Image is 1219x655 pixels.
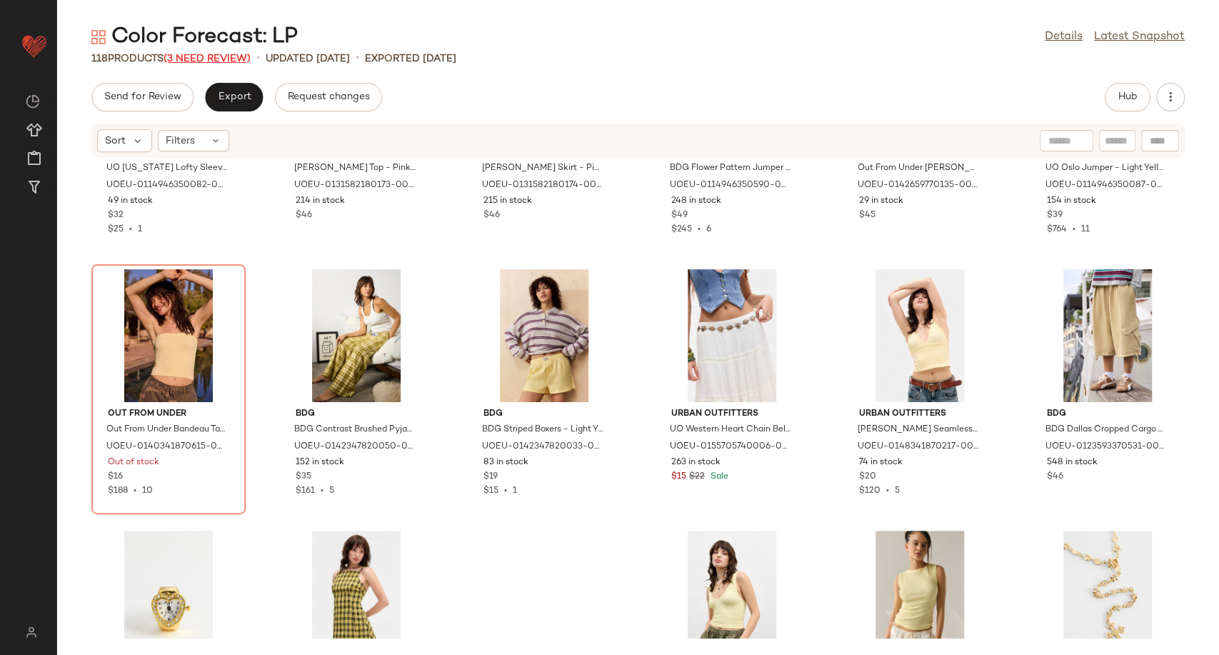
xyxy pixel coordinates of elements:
span: $45 [859,209,876,222]
button: Export [205,83,263,111]
div: Color Forecast: LP [91,23,298,51]
span: UOEU-0142347820033-000-270 [482,441,603,454]
span: $20 [859,471,876,484]
span: • [692,225,706,234]
span: Out From Under [PERSON_NAME] Jogges - Yellow M at Urban Outfitters [858,162,979,175]
span: 5 [895,486,900,496]
span: $32 [108,209,124,222]
span: • [256,50,260,67]
span: • [124,225,138,234]
span: BDG Dallas Cropped Cargo Trousers - Stone M at Urban Outfitters [1045,424,1167,436]
img: svg%3e [91,30,106,44]
span: UOEU-0142347820050-000-030 [294,441,416,454]
span: • [1067,225,1081,234]
span: 29 in stock [859,195,903,208]
span: $49 [671,209,688,222]
span: 10 [142,486,153,496]
span: $120 [859,486,881,496]
img: heart_red.DM2ytmEG.svg [20,31,49,60]
span: 214 in stock [296,195,345,208]
span: 263 in stock [671,456,721,469]
img: svg%3e [17,626,45,638]
button: Send for Review [91,83,194,111]
a: Details [1045,29,1083,46]
span: $46 [296,209,312,222]
button: Request changes [275,83,382,111]
span: (3 Need Review) [164,54,251,64]
span: UO Western Heart Chain Belt - Gold at Urban Outfitters [670,424,791,436]
img: 0140341870615_072_b [96,269,241,402]
span: Urban Outfitters [859,408,980,421]
span: 215 in stock [483,195,532,208]
span: $15 [671,471,686,484]
span: Sort [105,134,126,149]
span: UOEU-0114946350590-000-070 [670,179,791,192]
span: • [498,486,513,496]
span: $46 [483,209,500,222]
span: $16 [108,471,123,484]
span: UOEU-0140341870615-001-072 [106,441,228,454]
span: 49 in stock [108,195,153,208]
span: BDG Contrast Brushed Pyjama Pants - Green L at Urban Outfitters [294,424,416,436]
p: Exported [DATE] [365,51,456,66]
span: 83 in stock [483,456,528,469]
span: 118 [91,54,108,64]
span: Urban Outfitters [671,408,793,421]
a: Latest Snapshot [1094,29,1185,46]
span: UOEU-0114946350087-000-270 [1045,179,1167,192]
span: Filters [166,134,195,149]
span: • [128,486,142,496]
span: 74 in stock [859,456,903,469]
span: • [356,50,359,67]
span: UOEU-0131582180173-000-066 [294,179,416,192]
span: UOEU-0142659770135-000-072 [858,179,979,192]
div: Products [91,51,251,66]
span: 6 [706,225,711,234]
img: 0142347820033_270_b [472,269,616,402]
span: Request changes [287,91,370,103]
p: updated [DATE] [266,51,350,66]
span: BDG [483,408,605,421]
span: UOEU-0114946350082-000-072 [106,179,228,192]
span: Send for Review [104,91,181,103]
span: • [881,486,895,496]
img: 0155705740006_070_b [660,269,804,402]
span: $161 [296,486,315,496]
span: $22 [689,471,705,484]
span: $25 [108,225,124,234]
span: 1 [138,225,142,234]
span: Hub [1118,91,1138,103]
span: BDG [296,408,417,421]
span: $19 [483,471,498,484]
span: BDG [1047,408,1168,421]
span: [PERSON_NAME] Top - Pink XS at Urban Outfitters [294,162,416,175]
span: 154 in stock [1047,195,1096,208]
span: UOEU-0155705740006-000-070 [670,441,791,454]
span: $15 [483,486,498,496]
img: svg%3e [26,94,40,109]
span: 1 [513,486,517,496]
span: UO [US_STATE] Lofty Sleeveless Tank Top - Yellow XL at Urban Outfitters [106,162,228,175]
span: Out of stock [108,456,159,469]
span: 11 [1081,225,1090,234]
img: 0142347820050_030_a2 [284,269,428,402]
img: 0148341870217_072_b [848,269,992,402]
span: [PERSON_NAME] Seamless Cut Out Top - Yellow XL at Urban Outfitters [858,424,979,436]
span: 548 in stock [1047,456,1098,469]
span: UO Oslo Jumper - Light Yellow XS at Urban Outfitters [1045,162,1167,175]
span: 248 in stock [671,195,721,208]
span: [PERSON_NAME] Skirt - Pink XS at Urban Outfitters [482,162,603,175]
span: Export [217,91,251,103]
span: UOEU-0131582180174-000-066 [482,179,603,192]
span: $188 [108,486,128,496]
span: $46 [1047,471,1063,484]
span: UOEU-0123593370531-000-112 [1045,441,1167,454]
span: 5 [329,486,334,496]
span: Out From Under Bandeau Tapestry Top - Yellow L at Urban Outfitters [106,424,228,436]
span: $245 [671,225,692,234]
span: Out From Under [108,408,229,421]
img: 0123593370531_112_a2 [1035,269,1180,402]
span: 152 in stock [296,456,344,469]
span: $764 [1047,225,1067,234]
span: $35 [296,471,311,484]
